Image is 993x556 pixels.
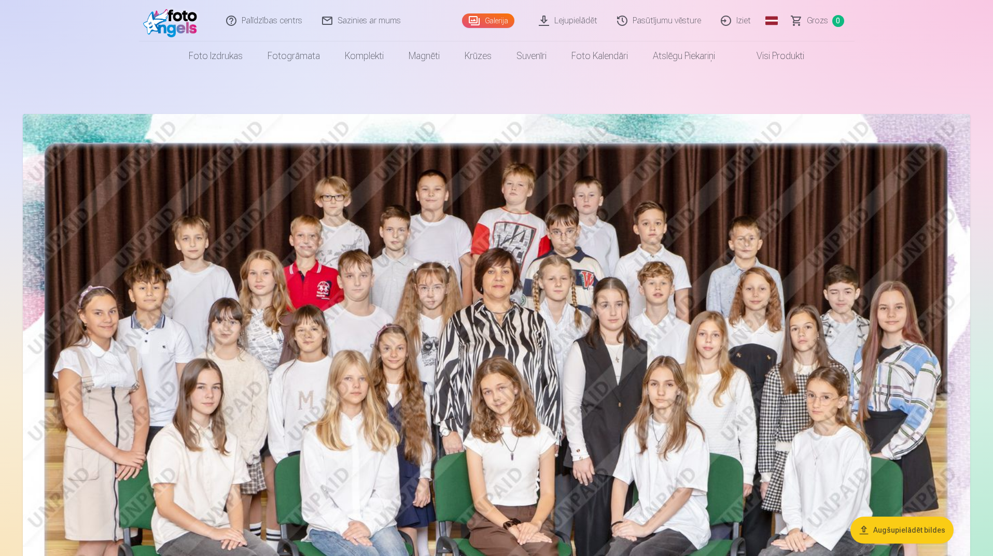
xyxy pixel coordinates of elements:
[504,41,559,70] a: Suvenīri
[807,15,828,27] span: Grozs
[850,517,954,544] button: Augšupielādēt bildes
[728,41,817,70] a: Visi produkti
[462,13,514,28] a: Galerija
[452,41,504,70] a: Krūzes
[396,41,452,70] a: Magnēti
[143,4,203,37] img: /fa1
[255,41,332,70] a: Fotogrāmata
[559,41,640,70] a: Foto kalendāri
[332,41,396,70] a: Komplekti
[176,41,255,70] a: Foto izdrukas
[832,15,844,27] span: 0
[640,41,728,70] a: Atslēgu piekariņi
